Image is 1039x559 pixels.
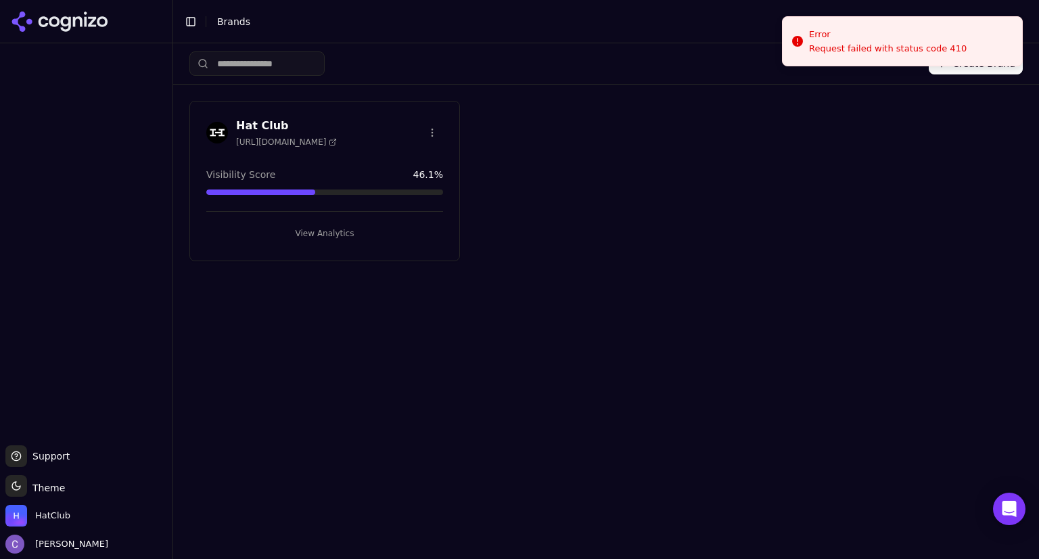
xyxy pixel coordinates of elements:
span: [PERSON_NAME] [30,538,108,550]
span: HatClub [35,510,70,522]
span: [URL][DOMAIN_NAME] [236,137,337,148]
img: HatClub [5,505,27,527]
nav: breadcrumb [217,15,1001,28]
span: Visibility Score [206,168,275,181]
img: Hat Club [206,122,228,143]
div: Open Intercom Messenger [993,493,1025,525]
span: Theme [27,483,65,493]
button: Open organization switcher [5,505,70,527]
div: Error [809,28,967,41]
button: View Analytics [206,223,443,244]
img: Chris Hayes [5,535,24,554]
span: 46.1 % [413,168,443,181]
div: Request failed with status code 410 [809,43,967,55]
span: Brands [217,16,250,27]
h3: Hat Club [236,118,337,134]
span: Support [27,449,70,463]
button: Open user button [5,535,108,554]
